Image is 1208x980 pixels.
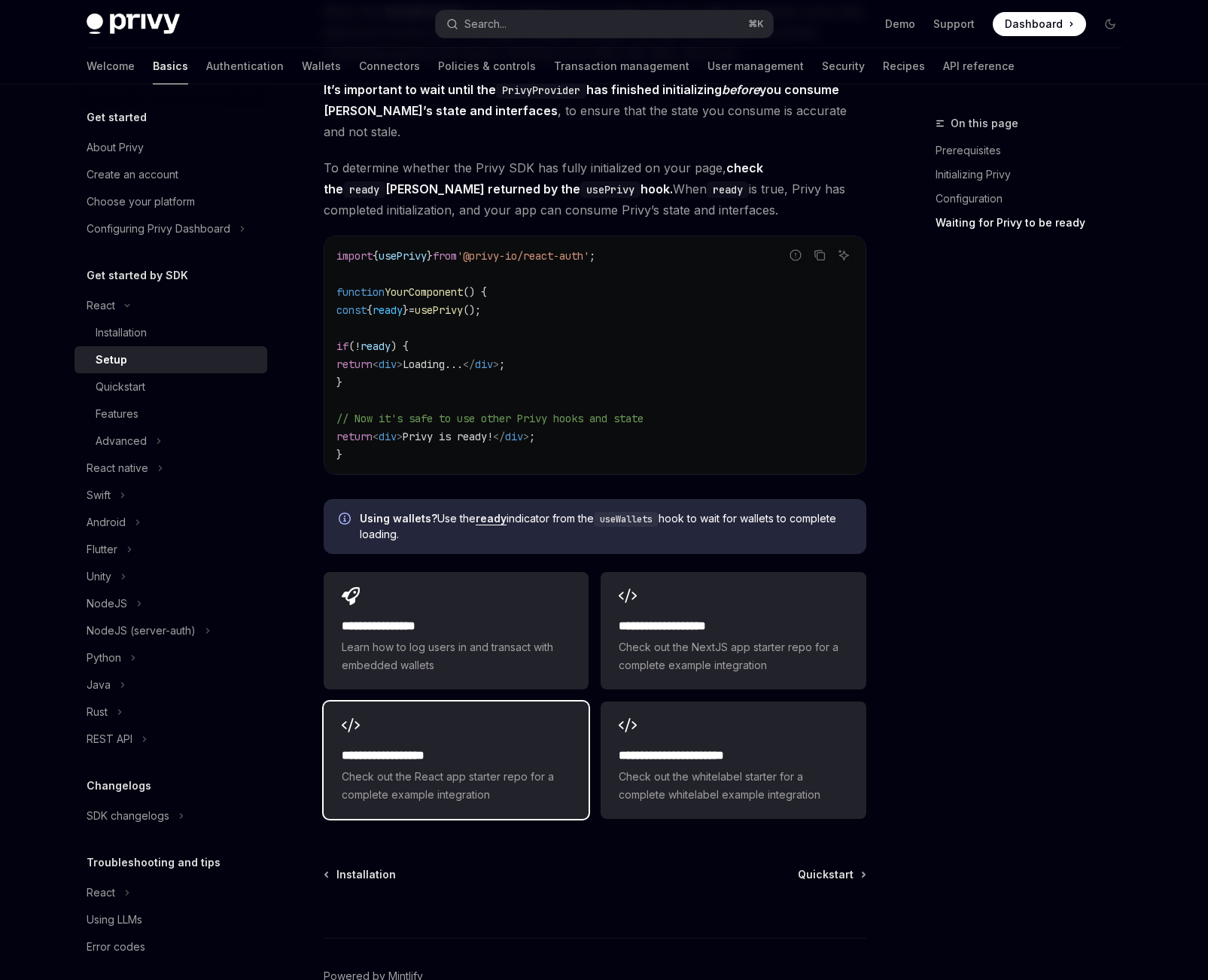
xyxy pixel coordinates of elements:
[359,48,420,84] a: Connectors
[463,303,481,317] span: ();
[373,249,379,263] span: {
[339,513,354,528] svg: Info
[75,802,267,829] button: Toggle SDK changelogs section
[786,245,805,265] button: Report incorrect code
[707,181,749,198] code: ready
[87,676,111,694] div: Java
[324,702,589,819] a: **** **** **** ***Check out the React app starter repo for a complete example integration
[87,297,115,315] div: React
[87,730,132,748] div: REST API
[336,376,342,389] span: }
[619,638,847,674] span: Check out the NextJS app starter repo for a complete example integration
[96,324,147,342] div: Installation
[75,590,267,617] button: Toggle NodeJS section
[409,303,415,317] span: =
[324,79,866,142] span: , to ensure that the state you consume is accurate and not stale.
[87,568,111,586] div: Unity
[397,430,403,443] span: >
[601,572,866,689] a: **** **** **** ****Check out the NextJS app starter repo for a complete example integration
[302,48,341,84] a: Wallets
[427,249,433,263] span: }
[463,285,487,299] span: () {
[379,358,397,371] span: div
[936,138,1134,163] a: Prerequisites
[360,512,437,525] strong: Using wallets?
[87,513,126,531] div: Android
[75,879,267,906] button: Toggle React section
[75,373,267,400] a: Quickstart
[324,157,866,221] span: To determine whether the Privy SDK has fully initialized on your page, When is true, Privy has co...
[87,777,151,795] h5: Changelogs
[798,867,865,882] a: Quickstart
[403,430,493,443] span: Privy is ready!
[75,563,267,590] button: Toggle Unity section
[87,48,135,84] a: Welcome
[493,358,499,371] span: >
[822,48,865,84] a: Security
[415,303,463,317] span: usePrivy
[493,430,505,443] span: </
[96,432,147,450] div: Advanced
[589,249,595,263] span: ;
[397,358,403,371] span: >
[594,512,659,527] code: useWallets
[505,430,523,443] span: div
[87,703,108,721] div: Rust
[367,303,373,317] span: {
[373,430,379,443] span: <
[87,854,221,872] h5: Troubleshooting and tips
[476,512,507,525] a: ready
[834,245,854,265] button: Ask AI
[75,400,267,428] a: Features
[75,644,267,671] button: Toggle Python section
[342,768,571,804] span: Check out the React app starter repo for a complete example integration
[1098,12,1122,36] button: Toggle dark mode
[87,884,115,902] div: React
[87,649,121,667] div: Python
[379,249,427,263] span: usePrivy
[433,249,457,263] span: from
[523,430,529,443] span: >
[403,303,409,317] span: }
[75,536,267,563] button: Toggle Flutter section
[87,622,196,640] div: NodeJS (server-auth)
[951,114,1018,132] span: On this page
[1005,17,1063,32] span: Dashboard
[379,430,397,443] span: div
[936,163,1134,187] a: Initializing Privy
[336,448,342,461] span: }
[936,211,1134,235] a: Waiting for Privy to be ready
[707,48,804,84] a: User management
[87,911,142,929] div: Using LLMs
[348,339,354,353] span: (
[87,459,148,477] div: React native
[342,638,571,674] span: Learn how to log users in and transact with embedded wallets
[619,768,847,804] span: Check out the whitelabel starter for a complete whitelabel example integration
[722,82,759,97] em: before
[75,319,267,346] a: Installation
[403,358,463,371] span: Loading...
[475,358,493,371] span: div
[75,188,267,215] a: Choose your platform
[87,807,169,825] div: SDK changelogs
[75,292,267,319] button: Toggle React section
[810,245,829,265] button: Copy the contents from the code block
[360,511,851,542] span: Use the indicator from the hook to wait for wallets to complete loading.
[75,906,267,933] a: Using LLMs
[96,405,138,423] div: Features
[748,18,764,30] span: ⌘ K
[87,486,111,504] div: Swift
[361,339,391,353] span: ready
[438,48,536,84] a: Policies & controls
[885,17,915,32] a: Demo
[798,867,854,882] span: Quickstart
[993,12,1086,36] a: Dashboard
[601,702,866,819] a: **** **** **** **** ***Check out the whitelabel starter for a complete whitelabel example integra...
[336,339,348,353] span: if
[933,17,975,32] a: Support
[436,11,773,38] button: Open search
[883,48,925,84] a: Recipes
[75,455,267,482] button: Toggle React native section
[943,48,1015,84] a: API reference
[75,134,267,161] a: About Privy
